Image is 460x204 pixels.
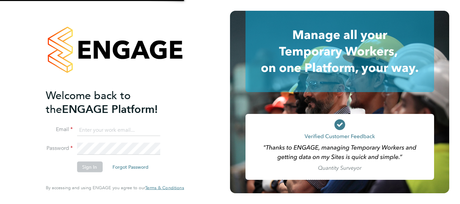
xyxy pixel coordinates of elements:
[46,126,73,133] label: Email
[46,89,131,116] span: Welcome back to the
[46,88,177,116] h2: ENGAGE Platform!
[77,162,102,172] button: Sign In
[46,145,73,152] label: Password
[77,124,160,136] input: Enter your work email...
[107,162,154,172] button: Forgot Password
[145,185,184,191] a: Terms & Conditions
[46,185,184,191] span: By accessing and using ENGAGE you agree to our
